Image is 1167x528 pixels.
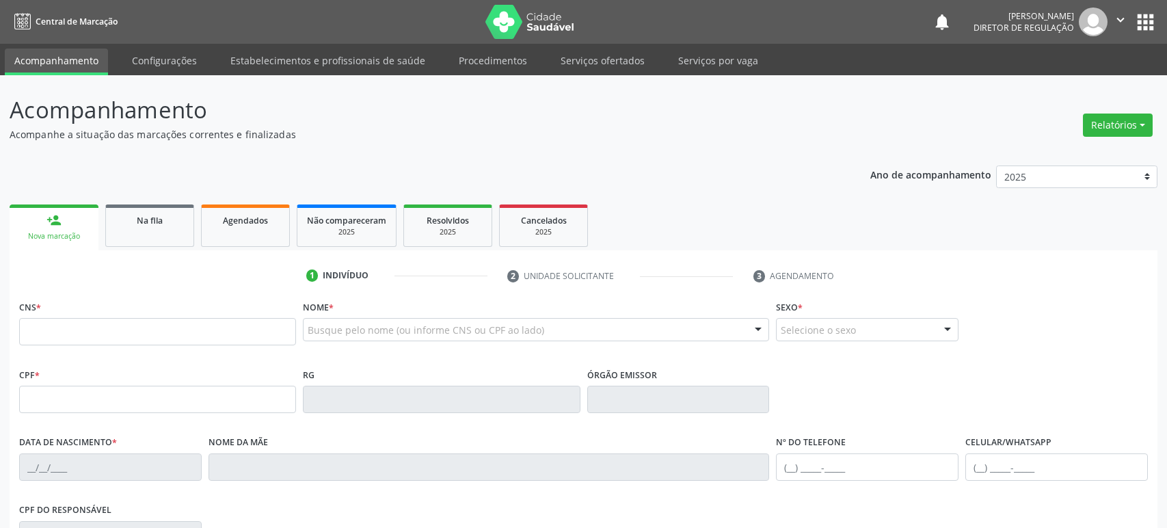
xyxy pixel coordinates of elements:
img: img [1079,8,1108,36]
input: (__) _____-_____ [776,453,958,481]
div: 1 [306,269,319,282]
div: person_add [46,213,62,228]
a: Configurações [122,49,206,72]
a: Serviços por vaga [669,49,768,72]
span: Central de Marcação [36,16,118,27]
span: Na fila [137,215,163,226]
i:  [1113,12,1128,27]
label: CPF [19,365,40,386]
div: [PERSON_NAME] [974,10,1074,22]
button: notifications [933,12,952,31]
span: Não compareceram [307,215,386,226]
a: Acompanhamento [5,49,108,75]
a: Estabelecimentos e profissionais de saúde [221,49,435,72]
span: Cancelados [521,215,567,226]
p: Acompanhamento [10,93,813,127]
span: Selecione o sexo [781,323,856,337]
span: Agendados [223,215,268,226]
span: Resolvidos [427,215,469,226]
div: 2025 [509,227,578,237]
label: Nº do Telefone [776,432,846,453]
div: 2025 [414,227,482,237]
a: Procedimentos [449,49,537,72]
label: CPF do responsável [19,500,111,521]
span: Diretor de regulação [974,22,1074,34]
button: Relatórios [1083,114,1153,137]
label: Data de nascimento [19,432,117,453]
span: Busque pelo nome (ou informe CNS ou CPF ao lado) [308,323,544,337]
input: (__) _____-_____ [965,453,1148,481]
a: Serviços ofertados [551,49,654,72]
label: Nome [303,297,334,318]
button:  [1108,8,1134,36]
div: 2025 [307,227,386,237]
div: Nova marcação [19,231,89,241]
a: Central de Marcação [10,10,118,33]
button: apps [1134,10,1157,34]
label: RG [303,365,314,386]
label: Nome da mãe [209,432,268,453]
label: Sexo [776,297,803,318]
label: Órgão emissor [587,365,657,386]
label: CNS [19,297,41,318]
input: __/__/____ [19,453,202,481]
p: Ano de acompanhamento [870,166,991,183]
p: Acompanhe a situação das marcações correntes e finalizadas [10,127,813,142]
div: Indivíduo [323,269,368,282]
label: Celular/WhatsApp [965,432,1051,453]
